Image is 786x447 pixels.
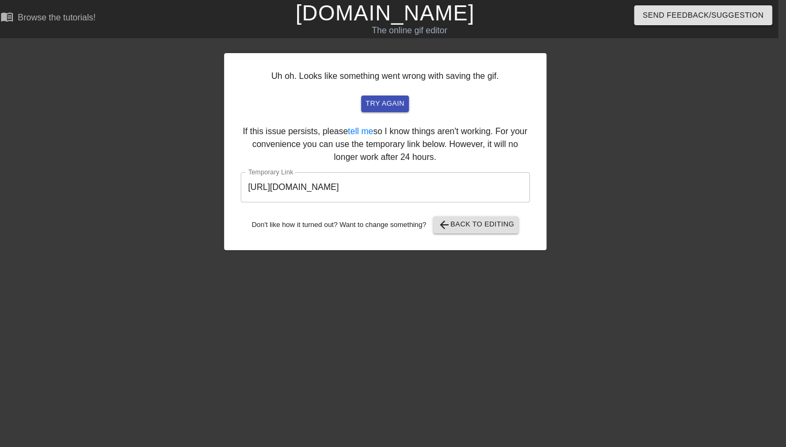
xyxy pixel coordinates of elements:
span: try again [365,98,404,110]
a: Browse the tutorials! [1,10,96,27]
a: tell me [348,127,373,136]
div: The online gif editor [259,24,560,37]
div: Browse the tutorials! [18,13,96,22]
span: Send Feedback/Suggestion [643,9,763,22]
div: Don't like how it turned out? Want to change something? [241,216,530,233]
span: arrow_back [437,218,450,231]
button: try again [361,96,408,112]
a: [DOMAIN_NAME] [295,1,474,25]
input: bare [241,172,530,202]
button: Send Feedback/Suggestion [634,5,772,25]
button: Back to Editing [433,216,518,233]
span: menu_book [1,10,13,23]
div: Uh oh. Looks like something went wrong with saving the gif. If this issue persists, please so I k... [224,53,546,250]
span: Back to Editing [437,218,514,231]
